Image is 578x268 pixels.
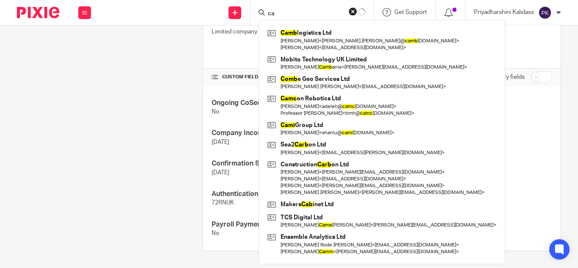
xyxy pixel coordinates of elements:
[212,159,382,168] h4: Confirmation Statement Date
[212,109,219,115] span: No
[358,8,365,15] svg: Results are loading
[267,10,343,18] input: Search
[538,6,552,19] img: svg%3E
[474,8,534,17] p: Priyadharshini Kalidass
[212,170,229,176] span: [DATE]
[212,28,382,36] p: Limited company
[212,190,382,199] h4: Authentication Code
[349,7,357,16] button: Clear
[212,129,382,138] h4: Company Incorporated On
[212,220,382,229] h4: Payroll Payment Services
[212,74,382,80] h4: CUSTOM FIELDS
[212,200,234,206] span: 72RNUK
[212,139,229,145] span: [DATE]
[394,9,427,15] span: Get Support
[212,99,382,108] h4: Ongoing CoSec Client
[17,7,59,18] img: Pixie
[212,230,219,236] span: No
